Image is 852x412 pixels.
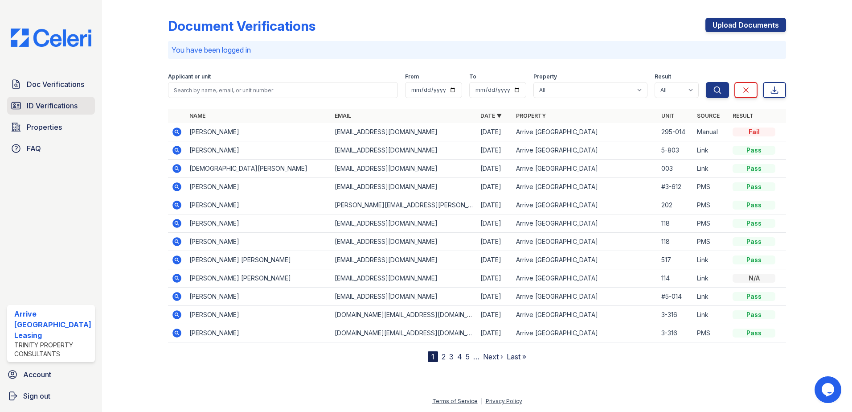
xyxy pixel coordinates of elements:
td: Arrive [GEOGRAPHIC_DATA] [512,233,658,251]
a: Doc Verifications [7,75,95,93]
div: Pass [733,164,775,173]
a: 4 [457,352,462,361]
div: Pass [733,201,775,210]
img: CE_Logo_Blue-a8612792a0a2168367f1c8372b55b34899dd931a85d93a1a3d3e32e68fde9ad4.png [4,29,98,47]
td: [PERSON_NAME] [186,214,332,233]
td: Link [693,288,729,306]
td: [PERSON_NAME] [186,123,332,141]
div: Pass [733,146,775,155]
span: Sign out [23,391,50,401]
td: 118 [658,233,693,251]
td: [PERSON_NAME] [186,178,332,196]
td: 202 [658,196,693,214]
td: [DATE] [477,233,512,251]
td: Link [693,141,729,160]
td: [EMAIL_ADDRESS][DOMAIN_NAME] [331,251,477,269]
div: Pass [733,292,775,301]
td: Arrive [GEOGRAPHIC_DATA] [512,306,658,324]
td: 3-316 [658,306,693,324]
td: [EMAIL_ADDRESS][DOMAIN_NAME] [331,141,477,160]
div: Document Verifications [168,18,315,34]
td: [EMAIL_ADDRESS][DOMAIN_NAME] [331,178,477,196]
div: Pass [733,255,775,264]
td: Arrive [GEOGRAPHIC_DATA] [512,196,658,214]
div: Trinity Property Consultants [14,341,91,358]
td: 118 [658,214,693,233]
input: Search by name, email, or unit number [168,82,398,98]
td: Link [693,269,729,288]
td: [DATE] [477,178,512,196]
a: Source [697,112,720,119]
td: [EMAIL_ADDRESS][DOMAIN_NAME] [331,233,477,251]
td: [DOMAIN_NAME][EMAIL_ADDRESS][DOMAIN_NAME] [331,306,477,324]
td: [DEMOGRAPHIC_DATA][PERSON_NAME] [186,160,332,178]
a: FAQ [7,140,95,157]
td: #5-014 [658,288,693,306]
a: Upload Documents [705,18,786,32]
td: [PERSON_NAME] [PERSON_NAME] [186,251,332,269]
td: [DATE] [477,288,512,306]
label: Applicant or unit [168,73,211,80]
td: 5-803 [658,141,693,160]
label: Result [655,73,671,80]
td: Arrive [GEOGRAPHIC_DATA] [512,251,658,269]
div: Arrive [GEOGRAPHIC_DATA] Leasing [14,309,91,341]
td: [PERSON_NAME] [PERSON_NAME] [186,269,332,288]
td: PMS [693,196,729,214]
a: 2 [442,352,446,361]
div: Pass [733,329,775,338]
td: Arrive [GEOGRAPHIC_DATA] [512,178,658,196]
a: Date ▼ [480,112,502,119]
a: Privacy Policy [486,398,522,404]
td: [DATE] [477,306,512,324]
td: [DATE] [477,160,512,178]
span: FAQ [27,143,41,154]
a: Name [189,112,205,119]
td: [DATE] [477,324,512,342]
td: Arrive [GEOGRAPHIC_DATA] [512,141,658,160]
td: Arrive [GEOGRAPHIC_DATA] [512,123,658,141]
div: Pass [733,237,775,246]
span: Properties [27,122,62,132]
a: Unit [661,112,675,119]
td: [DOMAIN_NAME][EMAIL_ADDRESS][DOMAIN_NAME] [331,324,477,342]
a: Properties [7,118,95,136]
label: To [469,73,476,80]
td: [PERSON_NAME] [186,141,332,160]
td: PMS [693,214,729,233]
td: PMS [693,233,729,251]
td: [EMAIL_ADDRESS][DOMAIN_NAME] [331,214,477,233]
td: [PERSON_NAME] [186,324,332,342]
td: #3-612 [658,178,693,196]
td: Arrive [GEOGRAPHIC_DATA] [512,324,658,342]
td: Link [693,160,729,178]
a: Sign out [4,387,98,405]
a: Email [335,112,351,119]
td: 3-316 [658,324,693,342]
span: ID Verifications [27,100,78,111]
td: [EMAIL_ADDRESS][DOMAIN_NAME] [331,123,477,141]
td: 295-014 [658,123,693,141]
td: [PERSON_NAME] [186,288,332,306]
label: Property [533,73,557,80]
td: Manual [693,123,729,141]
div: N/A [733,274,775,283]
a: Terms of Service [432,398,478,404]
td: [PERSON_NAME] [186,306,332,324]
span: Doc Verifications [27,79,84,90]
td: Link [693,251,729,269]
td: PMS [693,324,729,342]
td: [EMAIL_ADDRESS][DOMAIN_NAME] [331,160,477,178]
a: 3 [449,352,454,361]
label: From [405,73,419,80]
td: [DATE] [477,214,512,233]
td: [EMAIL_ADDRESS][DOMAIN_NAME] [331,288,477,306]
a: ID Verifications [7,97,95,115]
div: 1 [428,351,438,362]
a: Property [516,112,546,119]
span: Account [23,369,51,380]
td: Arrive [GEOGRAPHIC_DATA] [512,288,658,306]
td: Link [693,306,729,324]
td: Arrive [GEOGRAPHIC_DATA] [512,160,658,178]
